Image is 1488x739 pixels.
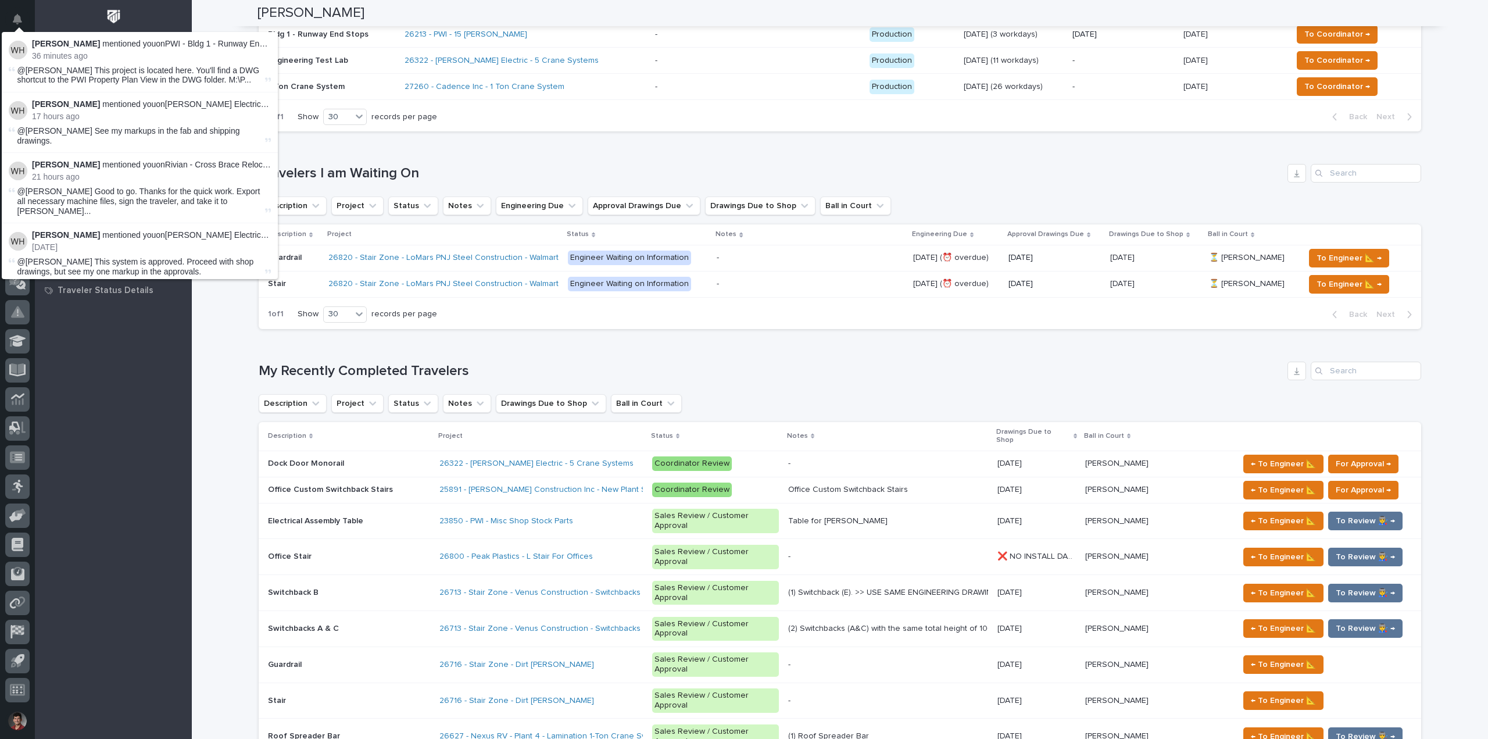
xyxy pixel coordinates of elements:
tr: Electrical Assembly TableElectrical Assembly Table 23850 - PWI - Misc Shop Stock Parts Sales Revi... [259,503,1421,539]
button: Drawings Due to Shop [705,197,815,215]
h1: Travelers I am Waiting On [259,165,1283,182]
span: ← To Engineer 📐 [1251,658,1316,672]
div: 30 [324,111,352,123]
p: mentioned you on : [32,39,271,49]
div: Notifications [15,14,30,33]
a: 26213 - PWI - 15 [PERSON_NAME] [405,30,527,40]
span: ← To Engineer 📐 [1251,586,1316,600]
button: To Coordinator → [1297,51,1378,70]
span: Back [1342,309,1367,320]
p: [DATE] (3 workdays) [964,30,1063,40]
button: Engineering Due [496,197,583,215]
a: [PERSON_NAME] Electric - Dock Door Monorail [165,99,340,109]
button: Next [1372,112,1421,122]
p: ⏳ [PERSON_NAME] [1209,251,1287,263]
a: [PERSON_NAME] Electric - Dock Door Monorail [165,230,340,240]
p: Guardrail [268,658,304,670]
div: Production [870,53,914,68]
span: To Engineer 📐 → [1317,277,1382,291]
p: [DATE] (⏰ overdue) [913,277,991,289]
button: ← To Engineer 📐 [1243,619,1324,638]
p: Project [327,228,352,241]
button: Next [1372,309,1421,320]
button: To Coordinator → [1297,25,1378,44]
p: mentioned you on : [32,99,271,109]
a: 27260 - Cadence Inc - 1 Ton Crane System [405,82,564,92]
p: Notes [787,430,808,442]
div: Sales Review / Customer Approval [652,545,779,569]
button: To Engineer 📐 → [1309,275,1389,294]
input: Search [1311,362,1421,380]
a: 25891 - [PERSON_NAME] Construction Inc - New Plant Setup - Mezzanine Project [439,485,739,495]
p: Engineering Test Lab [268,56,395,66]
div: Table for [PERSON_NAME] [788,516,888,526]
div: Office Custom Switchback Stairs [788,485,908,495]
p: Bldg 1 - Runway End Stops [268,30,395,40]
p: [DATE] [1183,80,1210,92]
p: records per page [371,309,437,319]
p: [DATE] [1110,277,1137,289]
button: ← To Engineer 📐 [1243,584,1324,602]
div: Coordinator Review [652,483,732,497]
span: @[PERSON_NAME] This system is approved. Proceed with shop drawings, but see my one markup in the ... [17,257,254,276]
p: Switchback B [268,586,321,598]
span: ← To Engineer 📐 [1251,694,1316,708]
button: Notes [443,394,491,413]
h1: My Recently Completed Travelers [259,363,1283,380]
p: [DATE] [1183,27,1210,40]
a: Traveler Status Details [35,281,192,299]
button: users-avatar [5,709,30,733]
p: [DATE] [1008,253,1101,263]
div: - [655,82,657,92]
div: - [788,459,791,469]
span: ← To Engineer 📐 [1251,622,1316,636]
p: 1 Ton Crane System [268,82,395,92]
div: Sales Review / Customer Approval [652,509,779,533]
a: PWI - Bldg 1 - Runway End Stops [165,39,287,48]
a: 26716 - Stair Zone - Dirt [PERSON_NAME] [439,660,594,670]
span: Back [1342,112,1367,122]
p: ⏳ [PERSON_NAME] [1209,277,1287,289]
p: Office Stair [268,549,314,562]
img: Weston Hochstetler [9,162,27,180]
div: - [788,660,791,670]
img: Workspace Logo [103,6,124,27]
span: Next [1376,309,1402,320]
button: To Review 👨‍🏭 → [1328,512,1403,530]
div: - [717,279,719,289]
p: [DATE] (26 workdays) [964,82,1063,92]
p: 17 hours ago [32,112,271,122]
p: [DATE] [1110,251,1137,263]
span: To Review 👨‍🏭 → [1336,622,1395,636]
tr: Dock Door MonorailDock Door Monorail 26322 - [PERSON_NAME] Electric - 5 Crane Systems Coordinator... [259,451,1421,477]
span: ← To Engineer 📐 [1251,457,1316,471]
div: - [655,56,657,66]
a: 26322 - [PERSON_NAME] Electric - 5 Crane Systems [405,56,599,66]
p: [DATE] [1072,30,1174,40]
p: [DATE] [997,514,1024,526]
p: records per page [371,112,437,122]
p: Office Custom Switchback Stairs [268,483,395,495]
p: Ball in Court [1208,228,1248,241]
p: [PERSON_NAME] [1085,694,1151,706]
p: Stair [268,277,288,289]
span: To Coordinator → [1304,53,1370,67]
p: ❌ NO INSTALL DATE! [997,549,1078,562]
button: For Approval → [1328,481,1398,499]
div: - [717,253,719,263]
tr: GuardrailGuardrail 26820 - Stair Zone - LoMars PNJ Steel Construction - Walmart Stair Engineer Wa... [259,245,1421,271]
div: (1) Switchback (E). >> USE SAME ENGINEERING DRAWINGS AS JOB#26427 << with only 1 adjustment (chan... [788,588,988,598]
p: Electrical Assembly Table [268,514,366,526]
p: Show [298,112,319,122]
tr: Engineering Test Lab26322 - [PERSON_NAME] Electric - 5 Crane Systems - Production[DATE] (11 workd... [259,48,1421,74]
p: mentioned you on : [32,160,271,170]
p: Drawings Due to Shop [1109,228,1183,241]
span: Next [1376,112,1402,122]
p: [DATE] [1183,53,1210,66]
p: Drawings Due to Shop [996,426,1071,447]
div: Production [870,27,914,42]
div: Sales Review / Customer Approval [652,688,779,713]
span: ← To Engineer 📐 [1251,483,1316,497]
div: Sales Review / Customer Approval [652,652,779,677]
tr: StairStair 26716 - Stair Zone - Dirt [PERSON_NAME] Sales Review / Customer Approval- [DATE][DATE]... [259,683,1421,719]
